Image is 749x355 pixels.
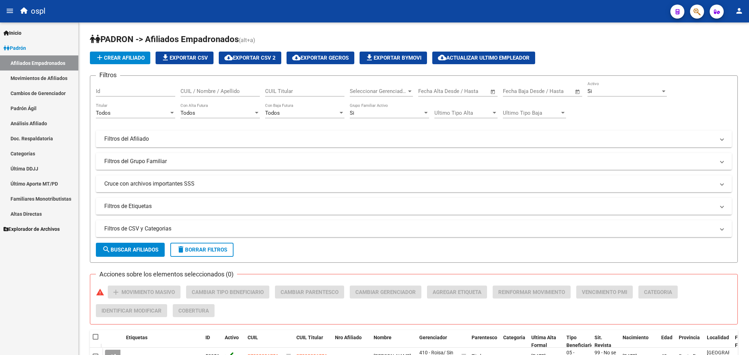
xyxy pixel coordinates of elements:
span: Localidad [707,335,729,340]
datatable-header-cell: Nro Afiliado [332,330,371,353]
button: Vencimiento PMI [576,286,633,299]
span: Activo [225,335,239,340]
span: Ultimo Tipo Alta [434,110,491,116]
mat-icon: add [96,53,104,62]
mat-panel-title: Cruce con archivos importantes SSS [104,180,715,188]
datatable-header-cell: Categoria [500,330,528,353]
input: Fecha fin [453,88,487,94]
mat-icon: person [735,7,743,15]
mat-expansion-panel-header: Cruce con archivos importantes SSS [96,175,732,192]
span: Padrón [4,44,26,52]
button: Exportar Bymovi [360,52,427,64]
datatable-header-cell: CUIL Titular [294,330,332,353]
span: Crear Afiliado [96,55,145,61]
span: Vencimiento PMI [582,289,627,295]
span: Nro Afiliado [335,335,362,340]
mat-panel-title: Filtros del Grupo Familiar [104,158,715,165]
span: Edad [661,335,672,340]
span: Inicio [4,29,21,37]
iframe: Intercom live chat [725,331,742,348]
span: (alt+a) [239,37,255,43]
span: Ultima Alta Formal [531,335,556,348]
mat-icon: cloud_download [438,53,446,62]
mat-expansion-panel-header: Filtros de CSV y Categorias [96,220,732,237]
mat-icon: cloud_download [224,53,233,62]
button: Cambiar Tipo Beneficiario [186,286,269,299]
span: Exportar GECROS [292,55,349,61]
datatable-header-cell: Sit. Revista [592,330,620,353]
span: Tipo Beneficiario [566,335,594,348]
input: Fecha fin [538,88,572,94]
button: Buscar Afiliados [96,243,165,257]
datatable-header-cell: CUIL [245,330,283,353]
datatable-header-cell: Parentesco [469,330,500,353]
datatable-header-cell: Activo [222,330,245,353]
span: CUIL Titular [296,335,323,340]
span: Movimiento Masivo [121,289,175,295]
span: Etiquetas [126,335,147,340]
datatable-header-cell: Edad [658,330,676,353]
mat-icon: file_download [161,53,170,62]
datatable-header-cell: Localidad [704,330,732,353]
button: Exportar GECROS [287,52,354,64]
span: Parentesco [472,335,497,340]
span: Todos [180,110,195,116]
datatable-header-cell: ID [203,330,222,353]
span: Identificar Modificar [101,308,162,314]
span: Gerenciador [419,335,447,340]
span: Provincia [679,335,700,340]
datatable-header-cell: Etiquetas [123,330,203,353]
button: Categoria [638,286,678,299]
span: Exportar CSV [161,55,208,61]
span: Categoria [503,335,525,340]
span: Seleccionar Gerenciador [350,88,407,94]
datatable-header-cell: Tipo Beneficiario [564,330,592,353]
span: Categoria [644,289,672,295]
input: Fecha inicio [418,88,447,94]
span: Exportar CSV 2 [224,55,276,61]
h3: Acciones sobre los elementos seleccionados (0) [96,269,237,279]
span: Actualizar ultimo Empleador [438,55,530,61]
span: Si [350,110,354,116]
mat-expansion-panel-header: Filtros del Afiliado [96,130,732,147]
button: Actualizar ultimo Empleador [432,52,535,64]
span: PADRON -> Afiliados Empadronados [90,34,239,44]
span: Nombre [374,335,392,340]
button: Exportar CSV [156,52,213,64]
button: Movimiento Masivo [108,286,180,299]
span: Borrar Filtros [177,247,227,253]
button: Reinformar Movimiento [493,286,571,299]
span: Buscar Afiliados [102,247,158,253]
button: Cambiar Parentesco [275,286,344,299]
button: Borrar Filtros [170,243,234,257]
span: CUIL [248,335,258,340]
mat-expansion-panel-header: Filtros del Grupo Familiar [96,153,732,170]
span: ID [205,335,210,340]
datatable-header-cell: Gerenciador [416,330,459,353]
span: Sit. Revista [594,335,611,348]
button: Open calendar [574,88,582,96]
mat-icon: menu [6,7,14,15]
mat-icon: warning [96,288,104,296]
mat-icon: add [112,288,120,296]
mat-panel-title: Filtros del Afiliado [104,135,715,143]
datatable-header-cell: Ultima Alta Formal [528,330,564,353]
span: Cambiar Parentesco [281,289,339,295]
span: Todos [265,110,280,116]
mat-icon: search [102,245,111,254]
input: Fecha inicio [503,88,531,94]
mat-icon: delete [177,245,185,254]
datatable-header-cell: Nacimiento [620,330,658,353]
span: Todos [96,110,111,116]
span: Cambiar Tipo Beneficiario [192,289,264,295]
button: Exportar CSV 2 [219,52,281,64]
datatable-header-cell: Nombre [371,330,416,353]
span: Agregar Etiqueta [433,289,481,295]
mat-icon: cloud_download [292,53,301,62]
span: Ultimo Tipo Baja [503,110,560,116]
span: Exportar Bymovi [365,55,421,61]
mat-panel-title: Filtros de Etiquetas [104,202,715,210]
span: Cambiar Gerenciador [355,289,416,295]
datatable-header-cell: Provincia [676,330,704,353]
span: Cobertura [178,308,209,314]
